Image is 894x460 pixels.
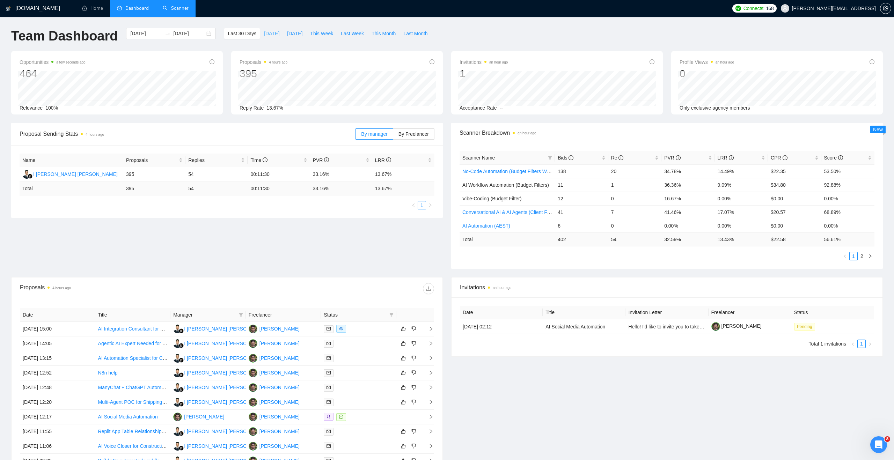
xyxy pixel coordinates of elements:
[399,427,408,436] button: like
[426,201,434,209] button: right
[411,355,416,361] span: dislike
[173,413,182,421] img: TF
[547,153,554,163] span: filter
[821,178,875,192] td: 92.88%
[173,369,182,377] img: IG
[249,355,300,361] a: TF[PERSON_NAME]
[283,28,306,39] button: [DATE]
[388,310,395,320] span: filter
[210,59,214,64] span: info-circle
[179,431,184,436] img: gigradar-bm.png
[411,370,416,376] span: dislike
[783,6,787,11] span: user
[327,400,331,404] span: mail
[165,31,170,36] span: to
[249,443,300,448] a: TF[PERSON_NAME]
[399,383,408,392] button: like
[361,131,387,137] span: By manager
[858,340,865,348] a: 1
[184,340,269,347] div: I [PERSON_NAME] [PERSON_NAME]
[411,326,416,332] span: dislike
[249,384,300,390] a: TF[PERSON_NAME]
[768,205,821,219] td: $20.57
[768,219,821,232] td: $0.00
[661,178,715,192] td: 36.36%
[240,67,287,80] div: 395
[661,164,715,178] td: 34.78%
[399,442,408,450] button: like
[709,306,791,319] th: Freelancer
[173,383,182,392] img: IG
[401,370,406,376] span: like
[98,370,118,376] a: N8n help
[341,30,364,37] span: Last Week
[680,58,734,66] span: Profile Views
[401,399,406,405] span: like
[339,415,343,419] span: message
[263,157,268,162] span: info-circle
[184,369,269,377] div: I [PERSON_NAME] [PERSON_NAME]
[821,192,875,205] td: 0.00%
[56,60,85,64] time: a few seconds ago
[98,399,188,405] a: Multi-Agent POC for Shipping Operations
[410,339,418,348] button: dislike
[821,219,875,232] td: 0.00%
[184,325,269,333] div: I [PERSON_NAME] [PERSON_NAME]
[400,28,431,39] button: Last Month
[163,5,189,11] a: searchScanner
[409,201,418,209] li: Previous Page
[680,67,734,80] div: 0
[500,105,503,111] span: --
[403,30,427,37] span: Last Month
[460,283,874,292] span: Invitations
[791,306,874,319] th: Status
[555,192,608,205] td: 12
[743,5,764,12] span: Connects:
[418,201,426,209] a: 1
[411,385,416,390] span: dislike
[543,306,625,319] th: Title
[173,384,269,390] a: IGI [PERSON_NAME] [PERSON_NAME]
[259,413,300,421] div: [PERSON_NAME]
[179,328,184,333] img: gigradar-bm.png
[555,178,608,192] td: 11
[11,28,118,44] h1: Team Dashboard
[20,67,86,80] div: 464
[184,398,269,406] div: I [PERSON_NAME] [PERSON_NAME]
[460,58,508,66] span: Invitations
[715,205,768,219] td: 17.07%
[6,3,11,14] img: logo
[98,326,219,332] a: AI Integration Consultant for Construction & Real Estate
[460,232,555,246] td: Total
[185,182,248,195] td: 54
[228,30,256,37] span: Last 30 Days
[768,232,821,246] td: $ 22.58
[851,342,855,346] span: left
[410,427,418,436] button: dislike
[711,322,720,331] img: c1cPalOImnYouGUwqAjd6nDruuAkmdSdKVPLvW4FFdSxgng5qOcTHr4cauHYGnNaj5
[411,399,416,405] span: dislike
[880,3,891,14] button: setting
[401,355,406,361] span: like
[410,369,418,377] button: dislike
[608,219,661,232] td: 0
[179,387,184,392] img: gigradar-bm.png
[173,354,182,363] img: IG
[401,326,406,332] span: like
[661,232,715,246] td: 32.59 %
[866,252,874,260] button: right
[423,286,434,291] span: download
[248,167,310,182] td: 00:11:30
[398,131,429,137] span: By Freelancer
[555,232,608,246] td: 402
[123,154,185,167] th: Proposals
[123,182,185,195] td: 395
[310,182,372,195] td: 33.16 %
[460,306,543,319] th: Date
[866,252,874,260] li: Next Page
[327,385,331,389] span: mail
[611,155,624,161] span: Re
[249,354,257,363] img: TF
[20,283,227,294] div: Proposals
[824,155,843,161] span: Score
